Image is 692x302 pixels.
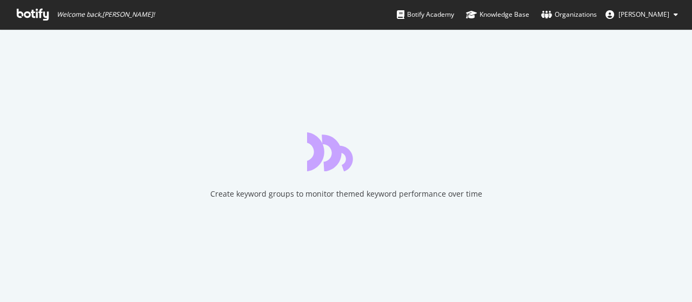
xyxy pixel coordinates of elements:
[597,6,687,23] button: [PERSON_NAME]
[541,9,597,20] div: Organizations
[397,9,454,20] div: Botify Academy
[307,132,385,171] div: animation
[466,9,529,20] div: Knowledge Base
[618,10,669,19] span: Gareth Kleinman
[210,189,482,199] div: Create keyword groups to monitor themed keyword performance over time
[57,10,155,19] span: Welcome back, [PERSON_NAME] !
